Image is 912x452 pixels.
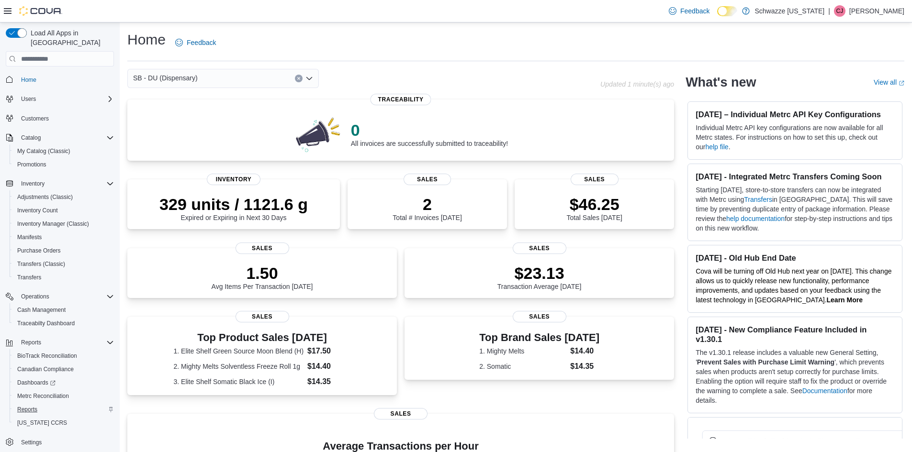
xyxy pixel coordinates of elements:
[13,159,114,170] span: Promotions
[834,5,845,17] div: Clayton James Willison
[17,274,41,281] span: Transfers
[159,195,308,214] p: 329 units / 1121.6 g
[10,244,118,257] button: Purchase Orders
[566,195,622,221] div: Total Sales [DATE]
[17,260,65,268] span: Transfers (Classic)
[21,293,49,300] span: Operations
[17,365,74,373] span: Canadian Compliance
[236,311,289,322] span: Sales
[17,320,75,327] span: Traceabilty Dashboard
[10,303,118,317] button: Cash Management
[17,419,67,427] span: [US_STATE] CCRS
[570,361,599,372] dd: $14.35
[17,437,45,448] a: Settings
[17,392,69,400] span: Metrc Reconciliation
[10,317,118,330] button: Traceabilty Dashboard
[17,337,114,348] span: Reports
[17,233,42,241] span: Manifests
[10,231,118,244] button: Manifests
[10,190,118,204] button: Adjustments (Classic)
[404,174,451,185] span: Sales
[305,75,313,82] button: Open list of options
[10,363,118,376] button: Canadian Compliance
[744,196,772,203] a: Transfers
[696,348,894,405] p: The v1.30.1 release includes a valuable new General Setting, ' ', which prevents sales when produ...
[17,247,61,254] span: Purchase Orders
[696,253,894,263] h3: [DATE] - Old Hub End Date
[13,191,114,203] span: Adjustments (Classic)
[2,92,118,106] button: Users
[13,364,114,375] span: Canadian Compliance
[17,113,53,124] a: Customers
[21,134,41,142] span: Catalog
[10,217,118,231] button: Inventory Manager (Classic)
[13,245,65,256] a: Purchase Orders
[17,147,70,155] span: My Catalog (Classic)
[293,115,343,153] img: 0
[17,406,37,413] span: Reports
[717,16,718,17] span: Dark Mode
[2,336,118,349] button: Reports
[19,6,62,16] img: Cova
[13,232,45,243] a: Manifests
[21,180,45,187] span: Inventory
[566,195,622,214] p: $46.25
[13,377,114,388] span: Dashboards
[513,243,566,254] span: Sales
[754,5,824,17] p: Schwazze [US_STATE]
[13,318,79,329] a: Traceabilty Dashboard
[13,417,114,429] span: Washington CCRS
[13,350,114,362] span: BioTrack Reconciliation
[13,404,41,415] a: Reports
[13,417,71,429] a: [US_STATE] CCRS
[393,195,462,214] p: 2
[13,159,50,170] a: Promotions
[10,144,118,158] button: My Catalog (Classic)
[13,145,114,157] span: My Catalog (Classic)
[17,93,40,105] button: Users
[2,177,118,190] button: Inventory
[173,346,304,356] dt: 1. Elite Shelf Green Source Moon Blend (H)
[207,174,260,185] span: Inventory
[17,178,114,189] span: Inventory
[726,215,785,222] a: help documentation
[371,94,431,105] span: Traceability
[696,325,894,344] h3: [DATE] - New Compliance Feature Included in v1.30.1
[13,205,62,216] a: Inventory Count
[497,264,582,283] p: $23.13
[13,390,114,402] span: Metrc Reconciliation
[696,172,894,181] h3: [DATE] - Integrated Metrc Transfers Coming Soon
[295,75,303,82] button: Clear input
[17,291,114,302] span: Operations
[212,264,313,290] div: Avg Items Per Transaction [DATE]
[10,158,118,171] button: Promotions
[13,404,114,415] span: Reports
[849,5,904,17] p: [PERSON_NAME]
[686,75,756,90] h2: What's new
[13,272,114,283] span: Transfers
[2,111,118,125] button: Customers
[13,145,74,157] a: My Catalog (Classic)
[10,257,118,271] button: Transfers (Classic)
[17,436,114,448] span: Settings
[10,416,118,430] button: [US_STATE] CCRS
[2,72,118,86] button: Home
[2,290,118,303] button: Operations
[497,264,582,290] div: Transaction Average [DATE]
[21,115,49,122] span: Customers
[171,33,220,52] a: Feedback
[13,258,69,270] a: Transfers (Classic)
[17,306,66,314] span: Cash Management
[21,439,42,446] span: Settings
[10,376,118,389] a: Dashboards
[10,349,118,363] button: BioTrack Reconciliation
[13,218,114,230] span: Inventory Manager (Classic)
[696,267,891,304] span: Cova will be turning off Old Hub next year on [DATE]. This change allows us to quickly release ne...
[680,6,709,16] span: Feedback
[13,377,59,388] a: Dashboards
[696,123,894,152] p: Individual Metrc API key configurations are now available for all Metrc states. For instructions ...
[17,379,56,386] span: Dashboards
[13,245,114,256] span: Purchase Orders
[351,121,508,147] div: All invoices are successfully submitted to traceability!
[17,74,40,86] a: Home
